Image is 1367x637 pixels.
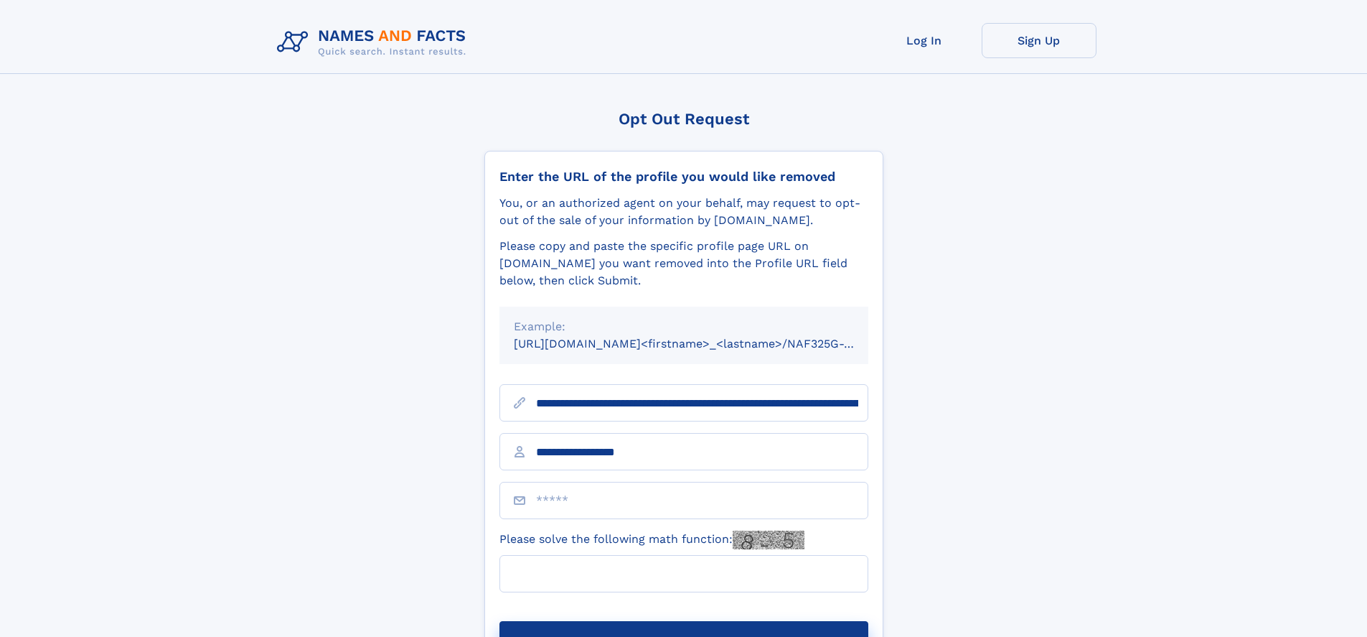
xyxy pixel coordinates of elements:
[499,531,804,549] label: Please solve the following math function:
[982,23,1096,58] a: Sign Up
[867,23,982,58] a: Log In
[499,195,868,229] div: You, or an authorized agent on your behalf, may request to opt-out of the sale of your informatio...
[499,238,868,289] div: Please copy and paste the specific profile page URL on [DOMAIN_NAME] you want removed into the Pr...
[514,337,896,350] small: [URL][DOMAIN_NAME]<firstname>_<lastname>/NAF325G-xxxxxxxx
[484,110,883,128] div: Opt Out Request
[499,169,868,185] div: Enter the URL of the profile you would like removed
[514,318,854,335] div: Example:
[271,23,478,62] img: Logo Names and Facts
